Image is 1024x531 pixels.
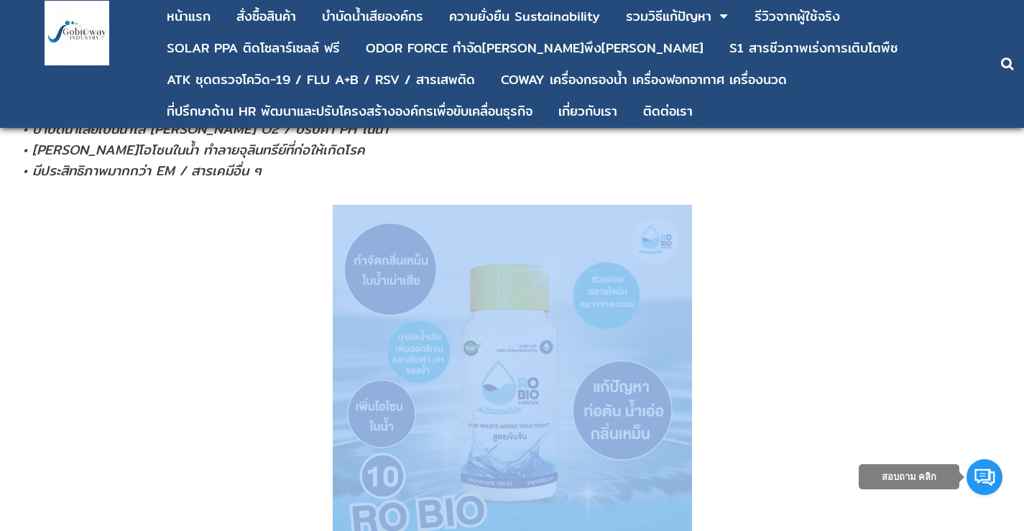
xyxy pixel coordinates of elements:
div: S1 สารชีวภาพเร่งการเติบโตพืช [729,42,898,55]
span: สอบถาม คลิก [882,471,937,482]
div: บําบัดน้ำเสียองค์กร [322,10,423,23]
a: ความยั่งยืน Sustainability [449,3,600,30]
a: COWAY เครื่องกรองน้ำ เครื่องฟอกอากาศ เครื่องนวด [501,66,787,93]
div: ความยั่งยืน Sustainability [449,10,600,23]
span: • [PERSON_NAME]โอโซนในน้ำ ทำลายจุลินทรีย์ที่ก่อให้เกิดโรค [23,139,365,160]
a: ที่ปรึกษาด้าน HR พัฒนาและปรับโครงสร้างองค์กรเพื่อขับเคลื่อนธุรกิจ [167,98,532,125]
div: รวมวิธีแก้ปัญหา [626,10,711,23]
a: SOLAR PPA ติดโซลาร์เซลล์ ฟรี [167,34,340,62]
div: สั่งซื้อสินค้า [236,10,296,23]
div: เกี่ยวกับเรา [558,105,617,118]
div: ที่ปรึกษาด้าน HR พัฒนาและปรับโครงสร้างองค์กรเพื่อขับเคลื่อนธุรกิจ [167,105,532,118]
a: ติดต่อเรา [643,98,693,125]
div: COWAY เครื่องกรองน้ำ เครื่องฟอกอากาศ เครื่องนวด [501,73,787,86]
div: รีวิวจากผู้ใช้จริง [755,10,840,23]
a: เกี่ยวกับเรา [558,98,617,125]
a: รวมวิธีแก้ปัญหา [626,3,711,30]
span: • บำบัดน้ำเสียเป็นนํ้าใส [PERSON_NAME] O2 / ปรับค่า PH ในน้ำ [23,119,388,139]
span: • มีประสิทธิภาพมากกว่า EM / สารเคมีอื่น ๆ [23,160,262,181]
div: หน้าแรก [167,10,211,23]
a: S1 สารชีวภาพเร่งการเติบโตพืช [729,34,898,62]
a: รีวิวจากผู้ใช้จริง [755,3,840,30]
a: สั่งซื้อสินค้า [236,3,296,30]
div: SOLAR PPA ติดโซลาร์เซลล์ ฟรี [167,42,340,55]
a: บําบัดน้ำเสียองค์กร [322,3,423,30]
a: หน้าแรก [167,3,211,30]
div: ATK ชุดตรวจโควิด-19 / FLU A+B / RSV / สารเสพติด [167,73,475,86]
a: ATK ชุดตรวจโควิด-19 / FLU A+B / RSV / สารเสพติด [167,66,475,93]
div: ODOR FORCE กำจัด[PERSON_NAME]พึง[PERSON_NAME] [366,42,704,55]
a: ODOR FORCE กำจัด[PERSON_NAME]พึง[PERSON_NAME] [366,34,704,62]
img: large-1644130236041.jpg [45,1,109,65]
div: ติดต่อเรา [643,105,693,118]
